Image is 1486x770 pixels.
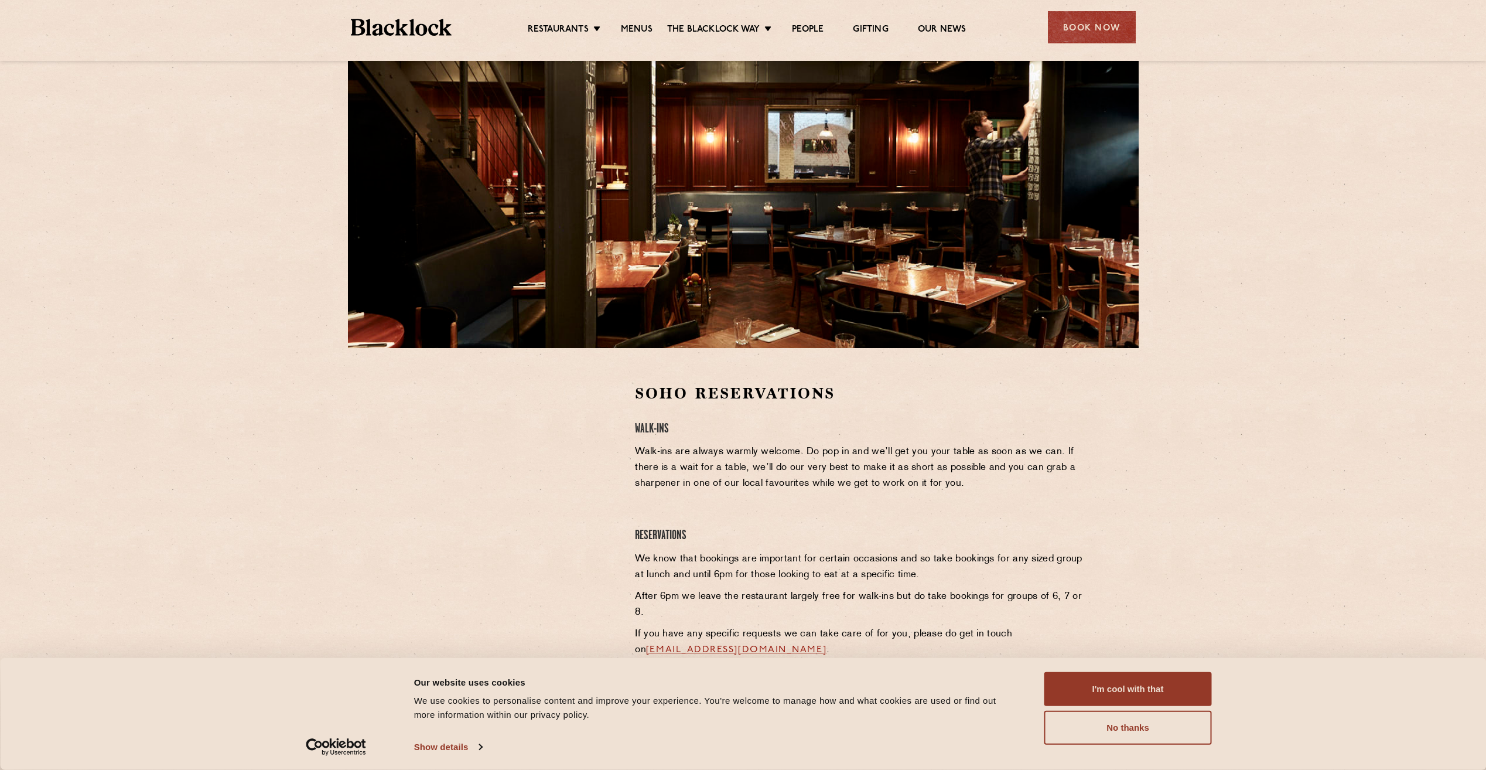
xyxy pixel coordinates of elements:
div: Our website uses cookies [414,675,1018,689]
a: Restaurants [528,24,589,37]
div: We use cookies to personalise content and improve your experience. You're welcome to manage how a... [414,694,1018,722]
h4: Reservations [635,528,1084,544]
img: BL_Textured_Logo-footer-cropped.svg [351,19,452,36]
h4: Walk-Ins [635,421,1084,437]
a: Show details [414,738,482,756]
h2: Soho Reservations [635,383,1084,404]
a: People [792,24,824,37]
a: Gifting [853,24,888,37]
button: I'm cool with that [1044,672,1212,706]
p: If you have any specific requests we can take care of for you, please do get in touch on . [635,626,1084,658]
a: The Blacklock Way [667,24,760,37]
button: No thanks [1044,711,1212,745]
iframe: OpenTable make booking widget [444,383,575,560]
p: After 6pm we leave the restaurant largely free for walk-ins but do take bookings for groups of 6,... [635,589,1084,621]
a: Menus [621,24,653,37]
a: Our News [918,24,966,37]
p: Walk-ins are always warmly welcome. Do pop in and we’ll get you your table as soon as we can. If ... [635,444,1084,492]
p: We know that bookings are important for certain occasions and so take bookings for any sized grou... [635,551,1084,583]
div: Book Now [1048,11,1136,43]
a: [EMAIL_ADDRESS][DOMAIN_NAME] [646,645,826,655]
a: Usercentrics Cookiebot - opens in a new window [285,738,387,756]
